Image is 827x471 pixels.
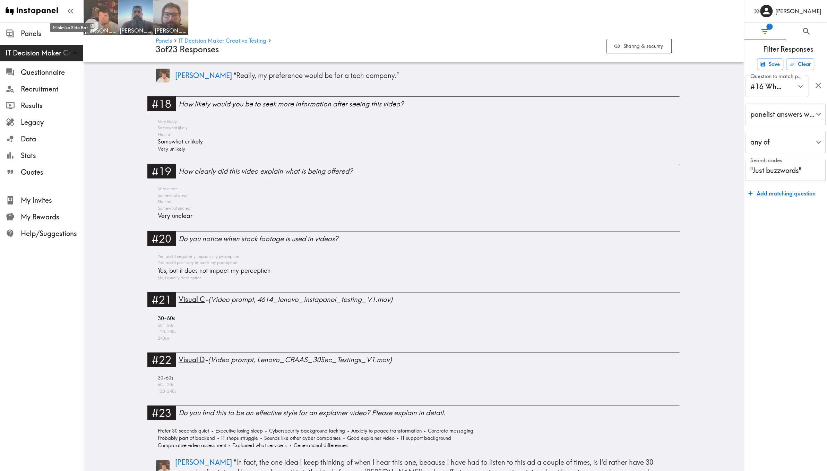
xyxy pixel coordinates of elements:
[147,405,680,425] a: #23Do you find this to be an effective style for an explainer video? Please explain in detail.
[156,44,168,54] span: of
[179,295,680,304] div: - (Video prompt, 4614_lenovo_instapanel_testing_V1.mov)
[343,435,345,441] span: •
[260,435,262,441] span: •
[766,24,773,30] span: 1
[175,458,232,466] span: [PERSON_NAME]
[156,211,192,220] span: Very unclear
[156,266,270,275] span: Yes, but it does not impact my perception
[156,253,239,260] span: Yes, and it negatively impacts my perception
[267,427,345,435] span: Cybersecurity background lacking
[156,382,174,388] span: 60-120s
[147,292,176,307] div: #21
[156,314,175,322] span: 30-60s
[228,442,230,448] span: •
[750,44,827,54] span: Filter Responses
[217,435,219,441] span: •
[156,44,161,54] span: 3
[399,435,451,442] span: IT support background
[21,134,83,144] span: Data
[6,48,83,58] span: IT Decision Maker Creative Testing
[156,192,188,199] span: Somewhat clear
[156,427,209,435] span: Prefer 30 seconds quiet
[147,96,680,115] a: #18How likely would you be to seek more information after seeing this video?
[21,229,83,238] span: Help/Suggestions
[156,260,237,266] span: Yes, and it positively impacts my perception
[179,408,680,418] div: Do you find this to be an effective style for an explainer video? Please explain in detail.
[147,164,176,178] div: #19
[606,39,672,54] button: Sharing & security
[746,186,818,200] button: Add matching question
[350,427,422,435] span: Anxiety to peace transformation
[156,388,176,394] span: 120-240s
[156,119,177,125] span: Very likely
[21,212,83,222] span: My Rewards
[345,435,395,442] span: Good explainer video
[168,44,219,54] span: 23 Responses
[155,27,187,34] span: [PERSON_NAME]
[750,157,782,164] label: Search codes
[802,27,811,36] span: Search
[85,19,98,33] button: Toggle between responses and questions
[746,104,826,125] div: panelist answers with
[156,435,215,442] span: Probably part of backend
[265,428,267,434] span: •
[21,117,83,127] span: Legacy
[21,101,83,111] span: Results
[179,166,680,176] div: How clearly did this video explain what is being offered?
[21,84,83,94] span: Recruitment
[156,131,171,138] span: Neutral
[175,71,232,80] span: [PERSON_NAME]
[156,275,202,281] span: No, I usually don't notice
[744,23,786,40] button: Filter Responses
[179,355,680,365] div: - (Video prompt, Lenovo_CRAAS_30Sec_Testings_V1.mov)
[179,99,680,109] div: How likely would you be to seek more information after seeing this video?
[85,27,117,34] span: [PERSON_NAME]
[156,69,170,82] img: Panelist thumbnail
[175,71,672,80] p: “ Really, my preference would be for a tech company. ”
[795,81,806,92] button: Open
[156,186,177,192] span: Very clear
[179,355,205,364] span: Visual D
[147,292,680,311] a: #21Visual C-(Video prompt, 4614_lenovo_instapanel_testing_V1.mov)
[147,164,680,183] a: #19How clearly did this video explain what is being offered?
[775,7,821,15] h6: [PERSON_NAME]
[21,151,83,160] span: Stats
[156,146,185,153] span: Very unlikely
[147,96,176,111] div: #18
[147,231,680,250] a: #20Do you notice when stock footage is used in videos?
[120,27,152,34] span: [PERSON_NAME]
[21,167,83,177] span: Quotes
[292,442,348,449] span: Generational differences
[147,352,176,367] div: #22
[290,442,292,448] span: •
[156,125,188,131] span: Somewhat likely
[231,442,287,449] span: Explained what service is
[50,23,91,32] div: Minimize Side Bar
[750,72,805,80] label: Question to match panelists on
[147,405,176,420] div: #23
[156,205,192,211] span: Somewhat unclear
[156,329,176,335] span: 120-240s
[147,231,176,246] div: #20
[21,29,83,38] span: Panels
[156,138,203,146] span: Somewhat unlikely
[397,435,399,441] span: •
[219,435,258,442] span: IT shops struggle
[214,427,263,435] span: Executive losing sleep
[156,442,226,449] span: Comparative video assessment
[262,435,341,442] span: Sounds like other cyber companies
[347,428,349,434] span: •
[156,335,170,341] span: 240s+
[147,352,680,372] a: #22Visual D-(Video prompt, Lenovo_CRAAS_30Sec_Testings_V1.mov)
[156,38,172,44] a: Panels
[746,132,826,153] div: any of
[426,427,473,435] span: Concrete messaging
[424,428,426,434] span: •
[757,58,783,70] button: Save filters
[211,428,213,434] span: •
[156,374,173,382] span: 30-60s
[786,58,814,70] button: Clear all filters
[179,38,266,44] a: IT Decision Maker Creative Testing
[156,199,171,205] span: Neutral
